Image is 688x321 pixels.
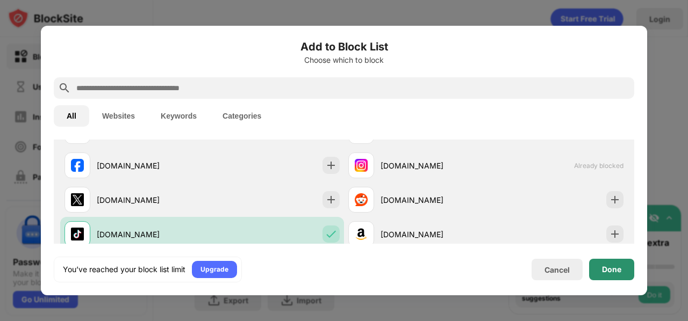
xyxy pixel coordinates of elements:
img: favicons [355,228,368,240]
img: favicons [355,193,368,206]
div: [DOMAIN_NAME] [381,194,486,206]
button: All [54,105,89,127]
button: Categories [210,105,274,127]
img: favicons [71,193,84,206]
div: [DOMAIN_NAME] [381,229,486,240]
div: You’ve reached your block list limit [63,264,185,275]
div: Cancel [544,265,570,274]
img: favicons [71,228,84,240]
img: favicons [71,159,84,172]
span: Already blocked [574,162,623,170]
img: search.svg [58,82,71,94]
button: Websites [89,105,148,127]
div: Choose which to block [54,56,634,64]
div: Upgrade [200,264,228,275]
div: Done [602,265,621,274]
div: [DOMAIN_NAME] [97,229,202,240]
img: favicons [355,159,368,172]
div: [DOMAIN_NAME] [97,160,202,171]
div: [DOMAIN_NAME] [97,194,202,206]
h6: Add to Block List [54,39,634,55]
div: [DOMAIN_NAME] [381,160,486,171]
button: Keywords [148,105,210,127]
